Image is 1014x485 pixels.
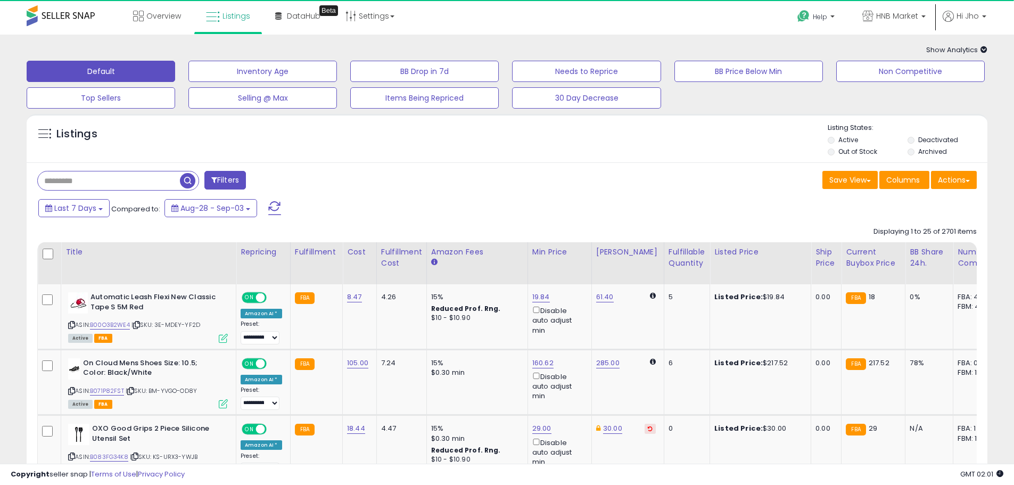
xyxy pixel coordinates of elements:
[381,292,418,302] div: 4.26
[797,10,810,23] i: Get Help
[164,199,257,217] button: Aug-28 - Sep-03
[958,302,993,311] div: FBM: 4
[431,314,520,323] div: $10 - $10.90
[350,87,499,109] button: Items Being Repriced
[241,453,282,476] div: Preset:
[512,61,661,82] button: Needs to Reprice
[241,309,282,318] div: Amazon AI *
[958,246,996,269] div: Num of Comp.
[596,246,659,258] div: [PERSON_NAME]
[532,246,587,258] div: Min Price
[68,400,93,409] span: All listings currently available for purchase on Amazon
[11,470,185,480] div: seller snap | |
[910,358,945,368] div: 78%
[54,203,96,213] span: Last 7 Days
[596,358,620,368] a: 285.00
[532,292,550,302] a: 19.84
[56,127,97,142] h5: Listings
[789,2,845,35] a: Help
[815,292,833,302] div: 0.00
[241,387,282,410] div: Preset:
[886,175,920,185] span: Columns
[532,423,551,434] a: 29.00
[180,203,244,213] span: Aug-28 - Sep-03
[319,5,338,16] div: Tooltip anchor
[146,11,181,21] span: Overview
[714,424,803,433] div: $30.00
[669,358,702,368] div: 6
[846,358,865,370] small: FBA
[960,469,1003,479] span: 2025-09-11 02:01 GMT
[381,424,418,433] div: 4.47
[815,358,833,368] div: 0.00
[873,227,977,237] div: Displaying 1 to 25 of 2701 items
[714,358,803,368] div: $217.52
[431,455,520,464] div: $10 - $10.90
[204,171,246,190] button: Filters
[958,368,993,377] div: FBM: 1
[38,199,110,217] button: Last 7 Days
[838,147,877,156] label: Out of Stock
[813,12,827,21] span: Help
[869,358,889,368] span: 217.52
[131,320,200,329] span: | SKU: 3E-MDEY-YF2D
[714,423,763,433] b: Listed Price:
[295,292,315,304] small: FBA
[347,292,362,302] a: 8.47
[68,334,93,343] span: All listings currently available for purchase on Amazon
[958,292,993,302] div: FBA: 4
[68,358,228,408] div: ASIN:
[90,387,124,396] a: B071P82FST
[347,423,365,434] a: 18.44
[846,424,865,435] small: FBA
[27,61,175,82] button: Default
[265,359,282,368] span: OFF
[815,246,837,269] div: Ship Price
[241,320,282,344] div: Preset:
[111,204,160,214] span: Compared to:
[68,292,228,342] div: ASIN:
[957,11,979,21] span: Hi Jho
[815,424,833,433] div: 0.00
[68,358,80,380] img: 315wybooh1L._SL40_.jpg
[714,292,763,302] b: Listed Price:
[714,358,763,368] b: Listed Price:
[431,292,520,302] div: 15%
[295,358,315,370] small: FBA
[188,87,337,109] button: Selling @ Max
[714,246,806,258] div: Listed Price
[90,453,128,462] a: B083FG34K8
[828,123,987,133] p: Listing States:
[931,171,977,189] button: Actions
[94,334,112,343] span: FBA
[350,61,499,82] button: BB Drop in 7d
[431,434,520,443] div: $0.30 min
[918,147,947,156] label: Archived
[512,87,661,109] button: 30 Day Decrease
[188,61,337,82] button: Inventory Age
[94,400,112,409] span: FBA
[669,292,702,302] div: 5
[431,368,520,377] div: $0.30 min
[27,87,175,109] button: Top Sellers
[241,246,286,258] div: Repricing
[876,11,918,21] span: HNB Market
[596,292,614,302] a: 61.40
[822,171,878,189] button: Save View
[846,246,901,269] div: Current Buybox Price
[669,246,705,269] div: Fulfillable Quantity
[532,358,554,368] a: 160.62
[243,425,256,434] span: ON
[674,61,823,82] button: BB Price Below Min
[431,424,520,433] div: 15%
[532,305,583,335] div: Disable auto adjust min
[958,434,993,443] div: FBM: 1
[431,258,438,267] small: Amazon Fees.
[265,293,282,302] span: OFF
[910,246,949,269] div: BB Share 24h.
[958,424,993,433] div: FBA: 1
[68,424,228,473] div: ASIN:
[381,246,422,269] div: Fulfillment Cost
[918,135,958,144] label: Deactivated
[243,359,256,368] span: ON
